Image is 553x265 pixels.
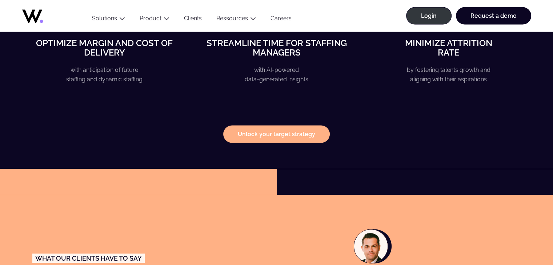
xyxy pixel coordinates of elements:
[406,7,452,24] a: Login
[206,37,346,57] strong: Streamline time for staffing managers
[203,65,351,83] p: with AI-powered data-generated insights
[140,15,161,21] a: Product
[354,229,388,263] img: Capture-decran-2024-02-21-a-11.17.06.png
[35,255,142,261] span: What our clients have to say
[438,47,459,57] strong: rate
[209,15,263,24] button: Ressources
[238,131,315,137] strong: Unlock your target strategy
[132,15,177,24] button: Product
[30,65,179,120] p: with anticipation of future staffing and dynamic staffing
[216,15,248,21] a: Ressources
[36,37,173,57] strong: Optimize margin and cost of delivery
[456,7,531,24] a: Request a demo
[263,15,299,24] a: Careers
[177,15,209,24] a: Clients
[505,217,543,255] iframe: Chatbot
[223,125,330,143] a: Unlock your target strategy
[405,37,492,48] strong: Minimize attrition
[374,65,523,83] p: by fostering talents growth and aligning with their aspirations
[85,15,132,24] button: Solutions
